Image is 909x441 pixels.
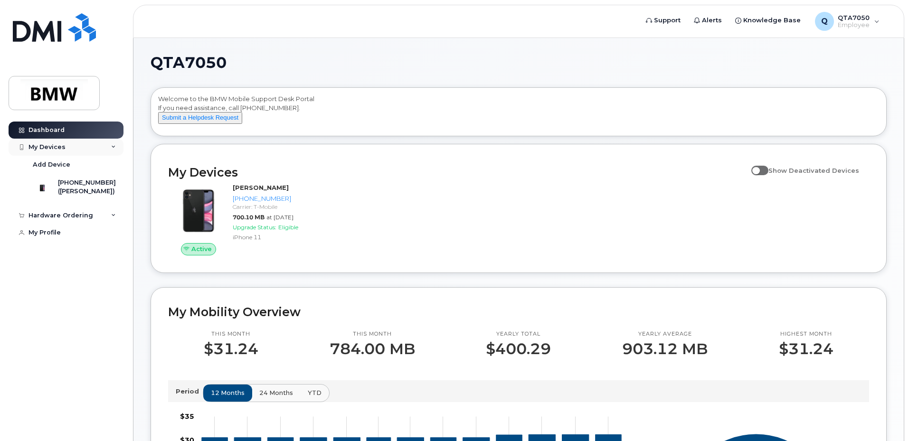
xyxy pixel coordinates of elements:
span: Show Deactivated Devices [768,167,859,174]
div: [PHONE_NUMBER] [233,194,331,203]
a: Submit a Helpdesk Request [158,113,242,121]
h2: My Mobility Overview [168,305,869,319]
div: Welcome to the BMW Mobile Support Desk Portal If you need assistance, call [PHONE_NUMBER]. [158,94,879,132]
button: Submit a Helpdesk Request [158,112,242,124]
strong: [PERSON_NAME] [233,184,289,191]
img: iPhone_11.jpg [176,188,221,234]
a: Active[PERSON_NAME][PHONE_NUMBER]Carrier: T-Mobile700.10 MBat [DATE]Upgrade Status:EligibleiPhone 11 [168,183,335,255]
p: $31.24 [204,340,258,357]
span: 700.10 MB [233,214,265,221]
p: 903.12 MB [622,340,708,357]
span: Active [191,244,212,253]
input: Show Deactivated Devices [751,161,759,169]
p: $31.24 [779,340,833,357]
span: at [DATE] [266,214,294,221]
tspan: $35 [180,412,194,421]
span: Eligible [278,224,298,231]
p: Period [176,387,203,396]
p: Highest month [779,330,833,338]
p: 784.00 MB [330,340,415,357]
div: iPhone 11 [233,233,331,241]
p: This month [204,330,258,338]
p: This month [330,330,415,338]
div: Carrier: T-Mobile [233,203,331,211]
iframe: Messenger Launcher [868,400,902,434]
h2: My Devices [168,165,747,179]
p: Yearly total [486,330,551,338]
p: $400.29 [486,340,551,357]
span: YTD [308,388,322,397]
p: Yearly average [622,330,708,338]
span: QTA7050 [151,56,227,70]
span: 24 months [259,388,293,397]
span: Upgrade Status: [233,224,276,231]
